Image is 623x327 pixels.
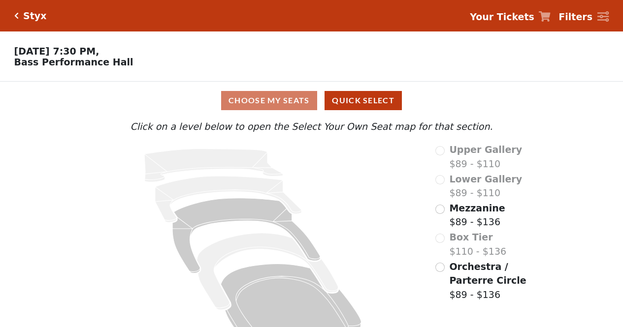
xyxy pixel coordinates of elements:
[449,174,522,184] span: Lower Gallery
[449,230,506,258] label: $110 - $136
[449,260,538,302] label: $89 - $136
[558,11,592,22] strong: Filters
[558,10,609,24] a: Filters
[449,143,522,171] label: $89 - $110
[14,12,19,19] a: Click here to go back to filters
[449,144,522,155] span: Upper Gallery
[144,149,283,182] path: Upper Gallery - Seats Available: 0
[449,203,505,213] span: Mezzanine
[470,11,534,22] strong: Your Tickets
[449,261,526,286] span: Orchestra / Parterre Circle
[325,91,402,110] button: Quick Select
[449,232,492,242] span: Box Tier
[85,119,538,134] p: Click on a level below to open the Select Your Own Seat map for that section.
[449,201,505,229] label: $89 - $136
[23,10,46,22] h5: Styx
[449,172,522,200] label: $89 - $110
[470,10,551,24] a: Your Tickets
[155,176,302,222] path: Lower Gallery - Seats Available: 0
